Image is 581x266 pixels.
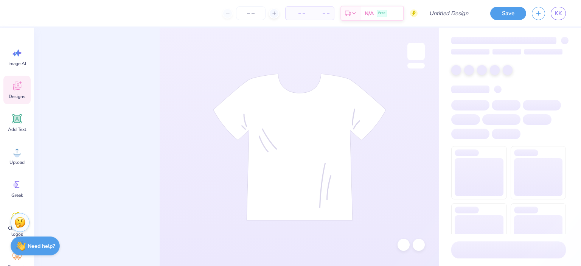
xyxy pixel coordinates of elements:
span: Clipart & logos [5,225,30,237]
span: Add Text [8,126,26,132]
span: Greek [11,192,23,198]
a: KK [551,7,566,20]
img: tee-skeleton.svg [213,73,386,221]
span: N/A [365,9,374,17]
span: Upload [9,159,25,165]
strong: Need help? [28,243,55,250]
span: Designs [9,93,25,100]
button: Save [490,7,526,20]
span: Image AI [8,61,26,67]
span: – – [290,9,305,17]
span: Free [378,11,385,16]
span: – – [314,9,329,17]
input: – – [236,6,266,20]
input: Untitled Design [423,6,479,21]
span: KK [555,9,562,18]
